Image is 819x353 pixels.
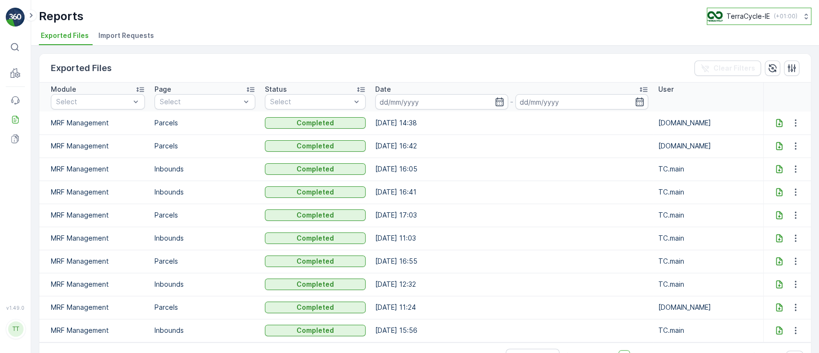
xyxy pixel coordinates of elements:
td: MRF Management [39,158,150,181]
td: MRF Management [39,296,150,319]
td: [DATE] 16:42 [370,134,653,158]
img: TC_CKGxpWm.png [707,11,723,22]
td: [DATE] 17:03 [370,204,653,227]
td: Inbounds [150,227,260,250]
td: TC.main [653,204,763,227]
div: TT [8,321,24,337]
button: Completed [265,256,366,267]
p: ( +01:00 ) [774,12,797,20]
p: Exported Files [51,61,112,75]
td: TC.main [653,319,763,342]
td: Parcels [150,250,260,273]
p: Date [375,85,391,94]
td: [DATE] 16:55 [370,250,653,273]
button: Clear Filters [694,61,761,76]
p: Module [51,85,76,94]
button: Completed [265,186,366,198]
td: TC.main [653,273,763,296]
td: TC.main [653,181,763,204]
td: TC.main [653,250,763,273]
td: MRF Management [39,319,150,342]
img: logo [6,8,25,27]
td: TC.main [653,158,763,181]
p: Status [265,85,287,94]
td: Parcels [150,204,260,227]
p: Completed [297,256,334,266]
p: Completed [297,141,334,151]
td: [DATE] 16:05 [370,158,653,181]
button: TerraCycle-IE(+01:00) [707,8,811,25]
button: TT [6,313,25,345]
td: Parcels [150,134,260,158]
td: [DOMAIN_NAME] [653,111,763,134]
td: MRF Management [39,134,150,158]
td: [DATE] 11:24 [370,296,653,319]
span: Import Requests [98,31,154,40]
td: MRF Management [39,181,150,204]
p: User [658,85,673,94]
td: [DATE] 14:38 [370,111,653,134]
p: Completed [297,233,334,243]
td: [DOMAIN_NAME] [653,134,763,158]
td: [DOMAIN_NAME] [653,296,763,319]
button: Completed [265,209,366,221]
p: Reports [39,9,83,24]
p: Completed [297,187,334,197]
td: MRF Management [39,273,150,296]
td: Inbounds [150,319,260,342]
p: Select [56,97,130,107]
input: dd/mm/yyyy [515,94,648,110]
p: Completed [297,326,334,335]
span: Exported Files [41,31,89,40]
input: dd/mm/yyyy [375,94,508,110]
button: Completed [265,140,366,152]
p: Completed [297,164,334,174]
td: MRF Management [39,227,150,250]
td: Parcels [150,296,260,319]
button: Completed [265,279,366,290]
td: MRF Management [39,111,150,134]
p: - [510,96,513,108]
td: MRF Management [39,250,150,273]
button: Completed [265,302,366,313]
td: [DATE] 12:32 [370,273,653,296]
td: Inbounds [150,273,260,296]
p: Page [154,85,171,94]
td: TC.main [653,227,763,250]
button: Completed [265,163,366,175]
p: Select [160,97,240,107]
td: Parcels [150,111,260,134]
p: Clear Filters [713,63,755,73]
button: Completed [265,325,366,336]
td: Inbounds [150,181,260,204]
td: [DATE] 16:41 [370,181,653,204]
p: Completed [297,303,334,312]
p: Completed [297,210,334,220]
button: Completed [265,232,366,244]
p: Select [270,97,351,107]
span: v 1.49.0 [6,305,25,311]
td: Inbounds [150,158,260,181]
button: Completed [265,117,366,129]
td: MRF Management [39,204,150,227]
td: [DATE] 11:03 [370,227,653,250]
p: Completed [297,280,334,289]
td: [DATE] 15:56 [370,319,653,342]
p: Completed [297,118,334,128]
p: TerraCycle-IE [726,12,770,21]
